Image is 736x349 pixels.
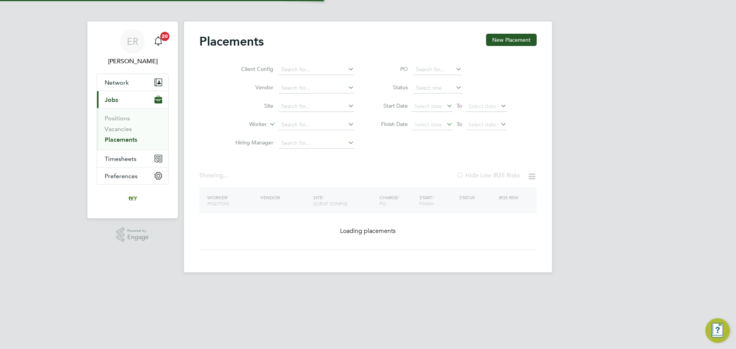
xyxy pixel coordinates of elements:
span: Powered by [127,228,149,234]
input: Search for... [279,83,354,93]
span: Network [105,79,129,86]
nav: Main navigation [87,21,178,218]
span: To [454,101,464,111]
label: Vendor [229,84,273,91]
label: PO [373,66,408,72]
span: Select date [468,103,496,110]
a: ER[PERSON_NAME] [97,29,169,66]
label: Worker [223,121,267,128]
label: Site [229,102,273,109]
label: Hide Low IR35 Risks [456,172,520,179]
label: Status [373,84,408,91]
label: Client Config [229,66,273,72]
img: ivyresourcegroup-logo-retina.png [127,192,139,205]
span: Emma Randall [97,57,169,66]
span: Select date [414,121,442,128]
label: Finish Date [373,121,408,128]
span: To [454,119,464,129]
input: Search for... [413,64,462,75]
span: Preferences [105,172,138,180]
button: Network [97,74,168,91]
span: Select date [468,121,496,128]
label: Start Date [373,102,408,109]
input: Select one [413,83,462,93]
button: Preferences [97,167,168,184]
span: Jobs [105,96,118,103]
input: Search for... [279,101,354,112]
button: New Placement [486,34,537,46]
span: ... [223,172,228,179]
a: Go to home page [97,192,169,205]
label: Hiring Manager [229,139,273,146]
button: Jobs [97,91,168,108]
a: Positions [105,115,130,122]
a: Powered byEngage [117,228,149,242]
button: Engage Resource Center [705,318,730,343]
span: 20 [160,32,169,41]
h2: Placements [199,34,264,49]
button: Timesheets [97,150,168,167]
span: Engage [127,234,149,241]
a: Vacancies [105,125,132,133]
span: ER [127,36,138,46]
div: Showing [199,172,229,180]
a: 20 [151,29,166,54]
span: Select date [414,103,442,110]
a: Placements [105,136,137,143]
input: Search for... [279,120,354,130]
input: Search for... [279,64,354,75]
div: Jobs [97,108,168,150]
input: Search for... [279,138,354,149]
span: Timesheets [105,155,136,162]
